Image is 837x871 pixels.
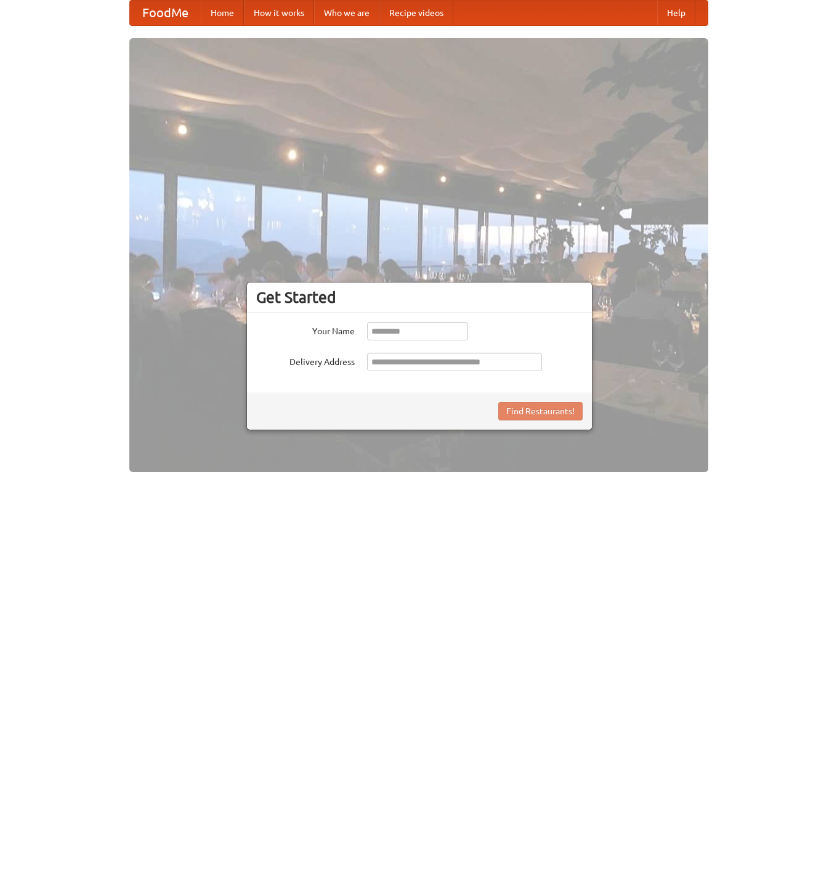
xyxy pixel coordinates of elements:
[244,1,314,25] a: How it works
[256,353,355,368] label: Delivery Address
[314,1,379,25] a: Who we are
[256,322,355,337] label: Your Name
[256,288,583,307] h3: Get Started
[498,402,583,420] button: Find Restaurants!
[379,1,453,25] a: Recipe videos
[657,1,695,25] a: Help
[201,1,244,25] a: Home
[130,1,201,25] a: FoodMe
